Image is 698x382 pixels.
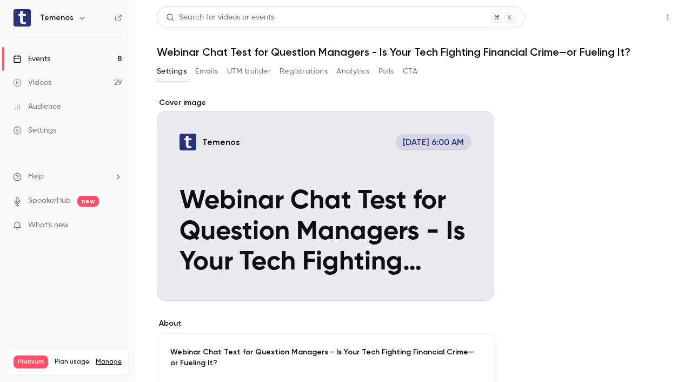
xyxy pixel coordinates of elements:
button: CTA [403,63,417,80]
label: About [157,318,494,329]
img: Temenos [14,9,31,27]
div: Videos [13,77,51,88]
span: Premium [14,355,48,368]
li: help-dropdown-opener [13,171,122,182]
a: Manage [96,358,122,366]
button: Analytics [336,63,370,80]
span: Help [28,171,44,182]
button: Emails [195,63,218,80]
a: SpeakerHub [28,195,71,207]
button: Registrations [280,63,328,80]
section: Cover image [157,97,494,301]
div: Search for videos or events [166,12,274,23]
button: Settings [157,63,187,80]
label: Cover image [157,97,494,108]
button: Polls [378,63,394,80]
span: new [77,196,99,207]
h1: Webinar Chat Test for Question Managers - Is Your Tech Fighting Financial Crime—or Fueling It? [157,45,676,58]
button: Share [608,6,650,28]
iframe: Noticeable Trigger [109,221,122,230]
div: Events [13,54,50,64]
span: Plan usage [55,358,89,366]
button: UTM builder [227,63,271,80]
p: Webinar Chat Test for Question Managers - Is Your Tech Fighting Financial Crime—or Fueling It? [170,347,481,368]
div: Audience [13,101,61,112]
span: What's new [28,220,69,231]
h6: Temenos [40,12,74,23]
div: Settings [13,125,56,136]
